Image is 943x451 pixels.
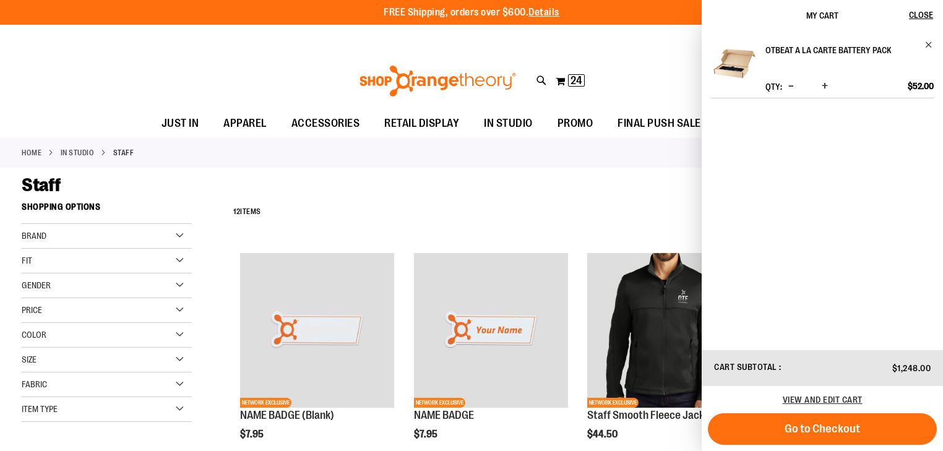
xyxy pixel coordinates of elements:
span: Go to Checkout [785,422,860,436]
span: 24 [571,74,582,87]
span: IN STUDIO [484,110,533,137]
span: $7.95 [414,429,439,440]
span: $52.00 [908,80,934,92]
span: Cart Subtotal [714,362,777,372]
strong: Staff [113,147,134,158]
span: Color [22,330,46,340]
span: ACCESSORIES [291,110,360,137]
a: OTbeat A LA Carte Battery Pack [765,40,934,60]
span: Brand [22,231,46,241]
span: My Cart [806,11,838,20]
a: OTbeat A LA Carte Battery Pack [711,40,757,95]
span: RETAIL DISPLAY [384,110,459,137]
span: Item Type [22,404,58,414]
span: Staff [22,174,61,195]
p: FREE Shipping, orders over $600. [384,6,559,20]
a: NAME BADGE [414,409,474,421]
span: $1,248.00 [892,363,931,373]
a: Product image for NAME BADGENETWORK EXCLUSIVE [414,253,568,409]
span: FINAL PUSH SALE [618,110,701,137]
img: NAME BADGE (Blank) [240,253,394,407]
span: JUST IN [161,110,199,137]
a: JUST IN [149,110,212,138]
button: Decrease product quantity [785,80,797,93]
a: NAME BADGE (Blank) [240,409,334,421]
span: 12 [233,207,240,216]
a: Remove item [924,40,934,49]
strong: Shopping Options [22,196,191,224]
span: PROMO [558,110,593,137]
span: $7.95 [240,429,265,440]
a: Details [528,7,559,18]
span: $44.50 [587,429,619,440]
span: Gender [22,280,51,290]
span: NETWORK EXCLUSIVE [587,398,639,408]
a: Home [22,147,41,158]
li: Product [711,40,934,98]
span: Close [909,10,933,20]
a: Staff Smooth Fleece Jacket [587,409,714,421]
a: ACCESSORIES [279,110,372,138]
label: Qty [765,82,782,92]
span: NETWORK EXCLUSIVE [240,398,291,408]
a: Product image for Smooth Fleece JacketNETWORK EXCLUSIVE [587,253,741,409]
img: Product image for NAME BADGE [414,253,568,407]
span: Fabric [22,379,47,389]
span: Price [22,305,42,315]
span: Size [22,354,37,364]
img: Product image for Smooth Fleece Jacket [587,253,741,407]
h2: Items [233,202,261,221]
a: RETAIL DISPLAY [372,110,471,138]
a: View and edit cart [783,395,863,405]
a: PROMO [545,110,606,138]
img: Shop Orangetheory [358,66,518,97]
button: Go to Checkout [708,413,937,445]
a: NAME BADGE (Blank)NETWORK EXCLUSIVE [240,253,394,409]
a: FINAL PUSH SALE [605,110,713,138]
a: APPAREL [211,110,279,138]
button: Increase product quantity [819,80,831,93]
h2: OTbeat A LA Carte Battery Pack [765,40,917,60]
span: NETWORK EXCLUSIVE [414,398,465,408]
a: IN STUDIO [61,147,95,158]
span: APPAREL [223,110,267,137]
img: OTbeat A LA Carte Battery Pack [711,40,757,87]
span: Fit [22,256,32,265]
a: IN STUDIO [471,110,545,137]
